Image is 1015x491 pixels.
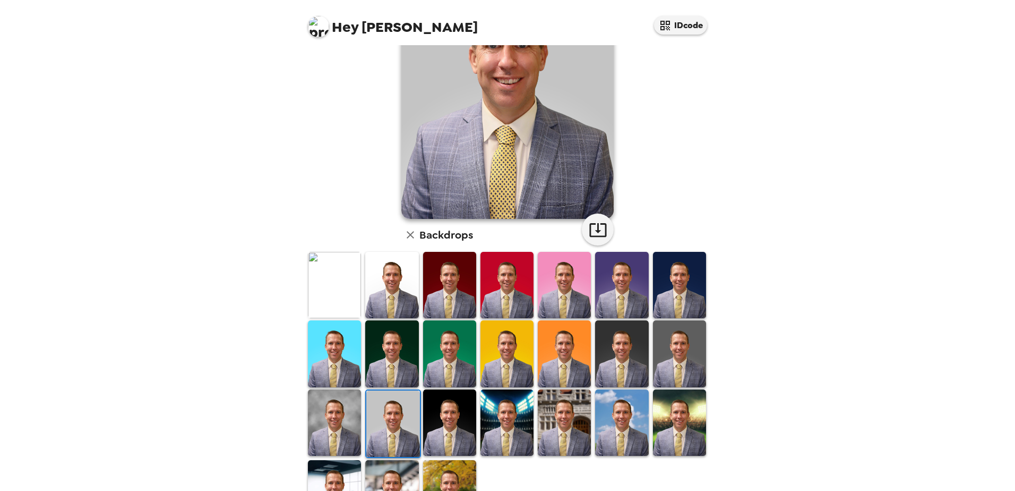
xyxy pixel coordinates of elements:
[332,18,358,37] span: Hey
[419,226,473,243] h6: Backdrops
[654,16,707,35] button: IDcode
[308,16,329,37] img: profile pic
[308,11,478,35] span: [PERSON_NAME]
[308,252,361,318] img: Original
